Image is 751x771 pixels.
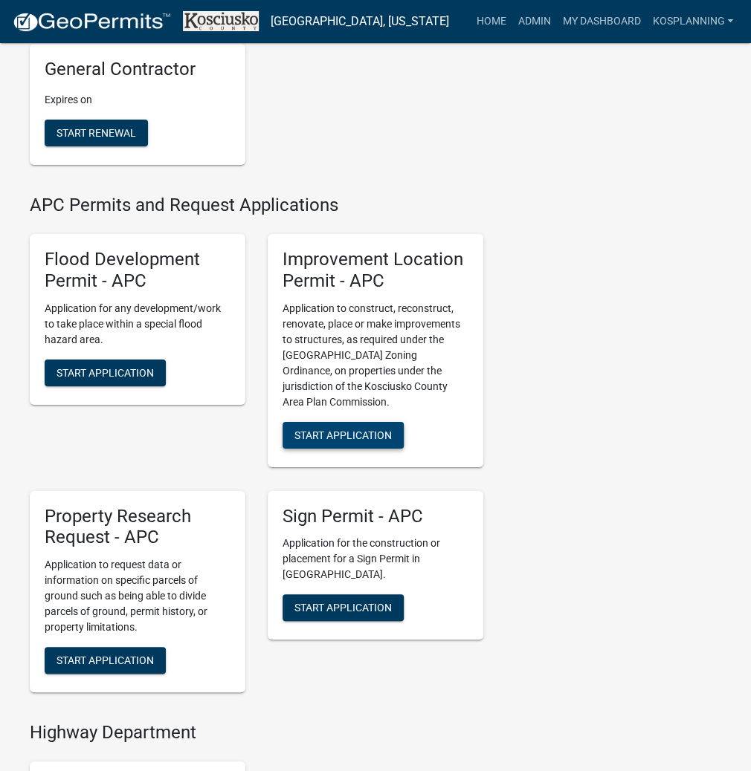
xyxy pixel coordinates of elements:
[283,506,468,527] h5: Sign Permit - APC
[45,557,231,635] p: Application to request data or information on specific parcels of ground such as being able to di...
[294,602,392,614] span: Start Application
[45,92,231,108] p: Expires on
[283,422,404,449] button: Start Application
[45,249,231,292] h5: Flood Development Permit - APC
[294,429,392,440] span: Start Application
[283,249,468,292] h5: Improvement Location Permit - APC
[30,722,483,744] h4: Highway Department
[57,127,136,139] span: Start Renewal
[556,7,646,36] a: My Dashboard
[45,59,231,80] h5: General Contractor
[646,7,739,36] a: kosplanning
[57,366,154,378] span: Start Application
[512,7,556,36] a: Admin
[45,360,166,386] button: Start Application
[271,9,449,34] a: [GEOGRAPHIC_DATA], [US_STATE]
[30,195,483,216] h4: APC Permits and Request Applications
[283,594,404,621] button: Start Application
[183,11,259,31] img: Kosciusko County, Indiana
[470,7,512,36] a: Home
[57,654,154,666] span: Start Application
[45,647,166,674] button: Start Application
[45,120,148,146] button: Start Renewal
[45,301,231,348] p: Application for any development/work to take place within a special flood hazard area.
[283,301,468,410] p: Application to construct, reconstruct, renovate, place or make improvements to structures, as req...
[45,506,231,549] h5: Property Research Request - APC
[283,536,468,582] p: Application for the construction or placement for a Sign Permit in [GEOGRAPHIC_DATA].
